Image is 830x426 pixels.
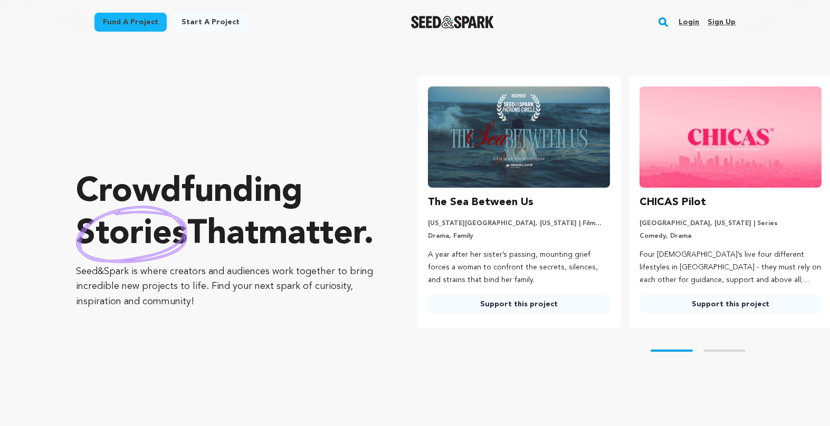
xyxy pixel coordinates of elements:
[428,86,610,188] img: The Sea Between Us image
[640,219,822,228] p: [GEOGRAPHIC_DATA], [US_STATE] | Series
[173,13,248,32] a: Start a project
[259,218,364,251] span: matter
[428,249,610,286] p: A year after her sister’s passing, mounting grief forces a woman to confront the secrets, silence...
[708,14,736,31] a: Sign up
[428,194,533,211] h3: The Sea Between Us
[411,16,494,28] a: Seed&Spark Homepage
[76,264,375,309] p: Seed&Spark is where creators and audiences work together to bring incredible new projects to life...
[640,194,706,211] h3: CHICAS Pilot
[640,232,822,240] p: Comedy, Drama
[428,295,610,314] a: Support this project
[411,16,494,28] img: Seed&Spark Logo Dark Mode
[76,171,375,256] p: Crowdfunding that .
[640,249,822,286] p: Four [DEMOGRAPHIC_DATA]’s live four different lifestyles in [GEOGRAPHIC_DATA] - they must rely on...
[94,13,167,32] a: Fund a project
[640,295,822,314] a: Support this project
[428,232,610,240] p: Drama, Family
[428,219,610,228] p: [US_STATE][GEOGRAPHIC_DATA], [US_STATE] | Film Short
[679,14,699,31] a: Login
[640,86,822,188] img: CHICAS Pilot image
[76,206,187,263] img: hand sketched image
